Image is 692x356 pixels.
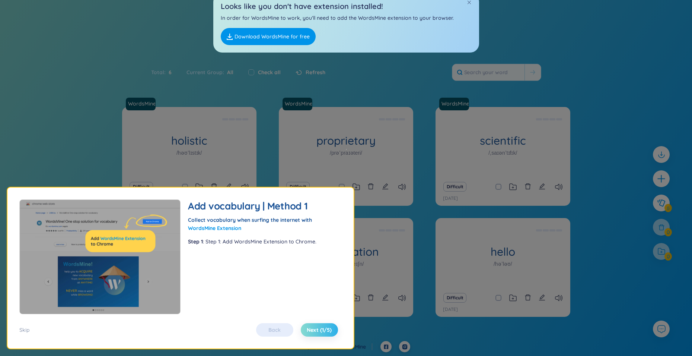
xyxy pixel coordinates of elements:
[188,237,334,246] p: : Step 1: Add WordsMine Extension to Chrome.
[657,174,666,183] span: plus
[125,100,156,107] a: WordsMine
[188,238,203,245] b: Step 1
[224,69,233,76] span: All
[225,183,232,190] span: edit
[301,323,338,337] button: Next (1/5)
[176,149,202,157] h1: /həʊˈlɪstɪk/
[19,326,30,334] div: Skip
[488,149,517,157] h1: /ˌsaɪənˈtɪfɪk/
[328,260,364,268] h1: /ˌɡeɪmɪfɪˈkeɪʃn/
[330,149,362,157] h1: /prəˈpraɪəteri/
[258,68,281,76] label: Check all
[283,98,315,110] a: WordsMine
[524,183,531,190] span: delete
[225,182,232,192] button: edit
[443,306,458,313] p: [DATE]
[443,195,458,202] p: [DATE]
[436,134,570,147] h1: scientific
[122,134,256,147] h1: holistic
[539,294,545,301] span: edit
[439,98,472,110] a: WordsMine
[382,183,389,190] span: edit
[443,293,467,303] button: Difficult
[179,64,241,80] div: Current Group :
[539,183,545,190] span: edit
[211,182,217,192] button: delete
[307,326,332,334] span: Next (1/5)
[211,183,217,190] span: delete
[286,182,310,192] button: Difficult
[151,64,179,80] div: Total :
[188,225,241,231] a: WordsMine Extension
[382,294,389,301] span: edit
[439,100,470,107] a: WordsMine
[367,182,374,192] button: delete
[524,182,531,192] button: delete
[279,134,413,147] h1: proprietary
[382,293,389,303] button: edit
[221,0,472,12] h2: Looks like you don't have extension installed!
[382,182,389,192] button: edit
[188,199,334,213] h2: Add vocabulary | Method 1
[539,293,545,303] button: edit
[221,14,472,22] p: In order for WordsMine to work, you'll need to add the WordsMine extension to your browser.
[494,260,512,268] h1: /həˈləʊ/
[367,183,374,190] span: delete
[443,182,467,192] button: Difficult
[306,68,325,76] span: Refresh
[188,216,334,232] div: Collect vocabulary when surfing the internet with
[126,98,159,110] a: WordsMine
[539,182,545,192] button: edit
[436,245,570,258] h1: hello
[166,68,172,76] span: 6
[282,100,313,107] a: WordsMine
[524,294,531,301] span: delete
[452,64,524,81] input: Search your word
[367,294,374,301] span: delete
[130,182,153,192] button: Difficult
[338,343,372,350] a: WordsMine
[221,28,316,45] a: Download WordsMine for free
[367,293,374,303] button: delete
[524,293,531,303] button: delete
